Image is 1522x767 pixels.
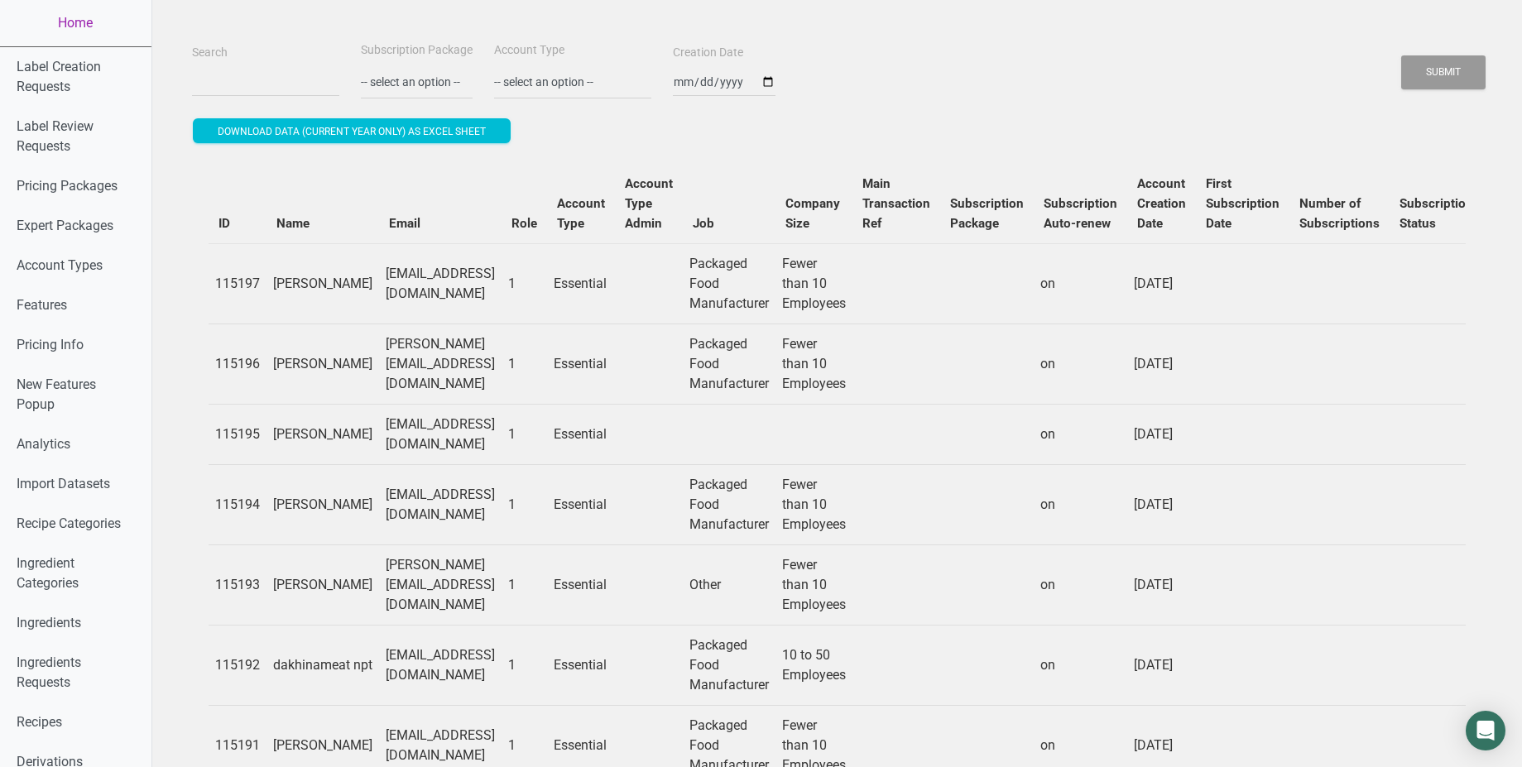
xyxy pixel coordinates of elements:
td: 1 [502,324,547,404]
td: [EMAIL_ADDRESS][DOMAIN_NAME] [379,464,502,544]
td: [PERSON_NAME] [266,544,379,625]
td: Other [683,544,775,625]
td: Packaged Food Manufacturer [683,625,775,705]
td: Fewer than 10 Employees [775,243,852,324]
td: Essential [547,544,615,625]
td: 1 [502,404,547,464]
td: on [1034,243,1127,324]
td: 115192 [209,625,266,705]
td: 115196 [209,324,266,404]
b: Job [693,216,714,231]
td: [DATE] [1127,243,1196,324]
td: Fewer than 10 Employees [775,464,852,544]
td: Essential [547,324,615,404]
b: Account Creation Date [1137,176,1186,231]
b: Email [389,216,420,231]
td: on [1034,464,1127,544]
td: 1 [502,544,547,625]
td: on [1034,404,1127,464]
td: 1 [502,625,547,705]
td: 115197 [209,243,266,324]
b: Subscription Status [1400,196,1473,231]
b: ID [218,216,230,231]
td: [EMAIL_ADDRESS][DOMAIN_NAME] [379,243,502,324]
td: Packaged Food Manufacturer [683,324,775,404]
td: [DATE] [1127,625,1196,705]
td: 115193 [209,544,266,625]
button: Submit [1401,55,1486,89]
label: Account Type [494,42,564,59]
div: Open Intercom Messenger [1466,711,1505,750]
b: Main Transaction Ref [862,176,930,231]
td: [PERSON_NAME][EMAIL_ADDRESS][DOMAIN_NAME] [379,324,502,404]
b: Company Size [785,196,840,231]
td: Packaged Food Manufacturer [683,464,775,544]
td: [DATE] [1127,324,1196,404]
td: [PERSON_NAME] [266,404,379,464]
span: Download data (current year only) as excel sheet [218,126,486,137]
td: 10 to 50 Employees [775,625,852,705]
b: Name [276,216,310,231]
td: [PERSON_NAME] [266,243,379,324]
label: Search [192,45,228,61]
td: on [1034,324,1127,404]
td: [EMAIL_ADDRESS][DOMAIN_NAME] [379,625,502,705]
td: [PERSON_NAME][EMAIL_ADDRESS][DOMAIN_NAME] [379,544,502,625]
td: [EMAIL_ADDRESS][DOMAIN_NAME] [379,404,502,464]
b: First Subscription Date [1206,176,1280,231]
label: Creation Date [673,45,743,61]
b: Subscription Package [950,196,1024,231]
td: [PERSON_NAME] [266,324,379,404]
td: 1 [502,243,547,324]
b: Role [511,216,537,231]
td: [DATE] [1127,404,1196,464]
td: Fewer than 10 Employees [775,544,852,625]
td: [DATE] [1127,544,1196,625]
td: Fewer than 10 Employees [775,324,852,404]
td: [DATE] [1127,464,1196,544]
td: dakhinameat npt [266,625,379,705]
label: Subscription Package [361,42,473,59]
td: 115195 [209,404,266,464]
td: 115194 [209,464,266,544]
b: Account Type Admin [625,176,673,231]
b: Number of Subscriptions [1299,196,1380,231]
td: Essential [547,625,615,705]
td: 1 [502,464,547,544]
td: Essential [547,243,615,324]
b: Subscription Auto-renew [1044,196,1117,231]
td: Packaged Food Manufacturer [683,243,775,324]
td: [PERSON_NAME] [266,464,379,544]
td: Essential [547,404,615,464]
td: Essential [547,464,615,544]
td: on [1034,544,1127,625]
b: Account Type [557,196,605,231]
button: Download data (current year only) as excel sheet [193,118,511,143]
td: on [1034,625,1127,705]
